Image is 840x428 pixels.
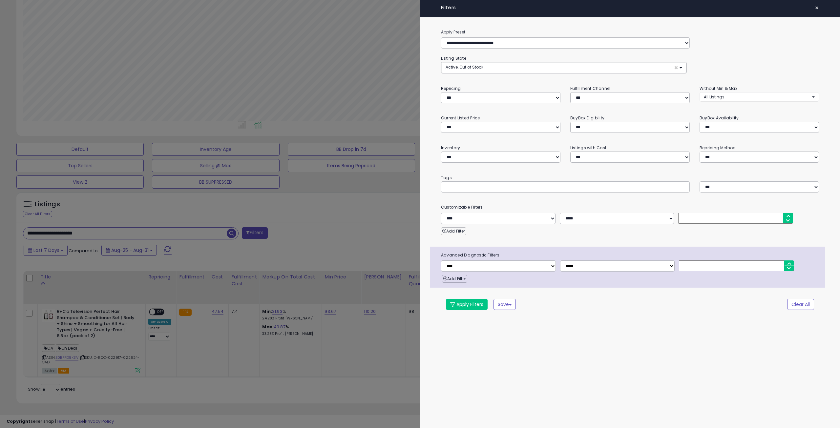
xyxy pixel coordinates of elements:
[441,115,480,121] small: Current Listed Price
[442,275,467,283] button: Add Filter
[441,5,819,10] h4: Filters
[787,299,814,310] button: Clear All
[436,252,825,259] span: Advanced Diagnostic Filters
[815,3,819,12] span: ×
[436,29,824,36] label: Apply Preset:
[570,86,610,91] small: Fulfillment Channel
[441,55,466,61] small: Listing State
[570,145,606,151] small: Listings with Cost
[446,299,488,310] button: Apply Filters
[446,64,483,70] span: Active, Out of Stock
[441,62,686,73] button: Active, Out of Stock ×
[570,115,604,121] small: BuyBox Eligibility
[674,64,678,71] span: ×
[441,86,461,91] small: Repricing
[441,227,466,235] button: Add Filter
[700,86,737,91] small: Without Min & Max
[700,92,819,102] button: All Listings
[441,145,460,151] small: Inventory
[812,3,822,12] button: ×
[436,204,824,211] small: Customizable Filters
[700,145,736,151] small: Repricing Method
[700,115,739,121] small: BuyBox Availability
[493,299,516,310] button: Save
[704,94,724,100] span: All Listings
[436,174,824,181] small: Tags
